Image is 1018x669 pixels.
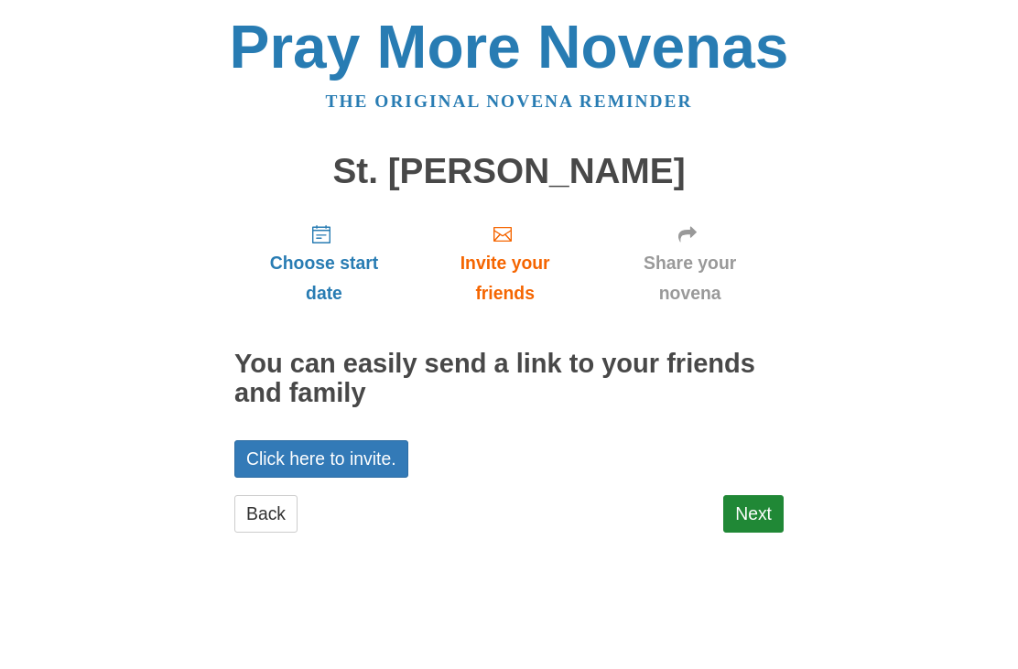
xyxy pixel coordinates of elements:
[234,152,784,191] h1: St. [PERSON_NAME]
[234,440,408,478] a: Click here to invite.
[234,350,784,408] h2: You can easily send a link to your friends and family
[234,209,414,318] a: Choose start date
[414,209,596,318] a: Invite your friends
[432,248,578,308] span: Invite your friends
[596,209,784,318] a: Share your novena
[614,248,765,308] span: Share your novena
[326,92,693,111] a: The original novena reminder
[253,248,395,308] span: Choose start date
[723,495,784,533] a: Next
[230,13,789,81] a: Pray More Novenas
[234,495,298,533] a: Back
